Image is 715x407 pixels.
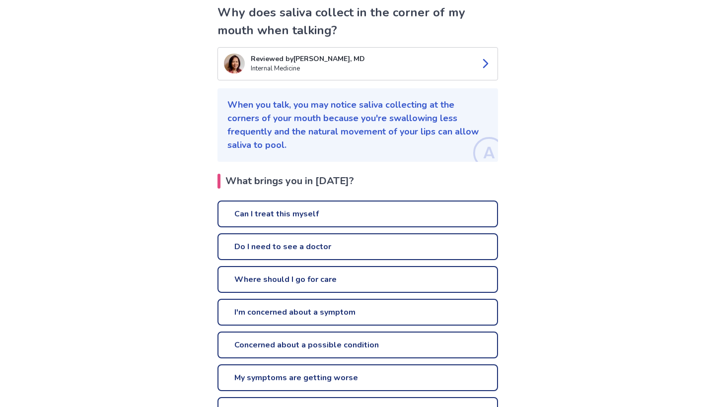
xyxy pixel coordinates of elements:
[217,174,498,189] h2: What brings you in [DATE]?
[251,64,472,74] p: Internal Medicine
[227,98,488,152] p: When you talk, you may notice saliva collecting at the corners of your mouth because you're swall...
[217,332,498,358] a: Concerned about a possible condition
[217,266,498,293] a: Where should I go for care
[217,3,498,39] h1: Why does saliva collect in the corner of my mouth when talking?
[251,54,472,64] p: Reviewed by [PERSON_NAME], MD
[217,233,498,260] a: Do I need to see a doctor
[217,299,498,326] a: I'm concerned about a symptom
[217,201,498,227] a: Can I treat this myself
[217,364,498,391] a: My symptoms are getting worse
[217,47,498,80] a: Suo LeeReviewed by[PERSON_NAME], MDInternal Medicine
[224,54,245,73] img: Suo Lee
